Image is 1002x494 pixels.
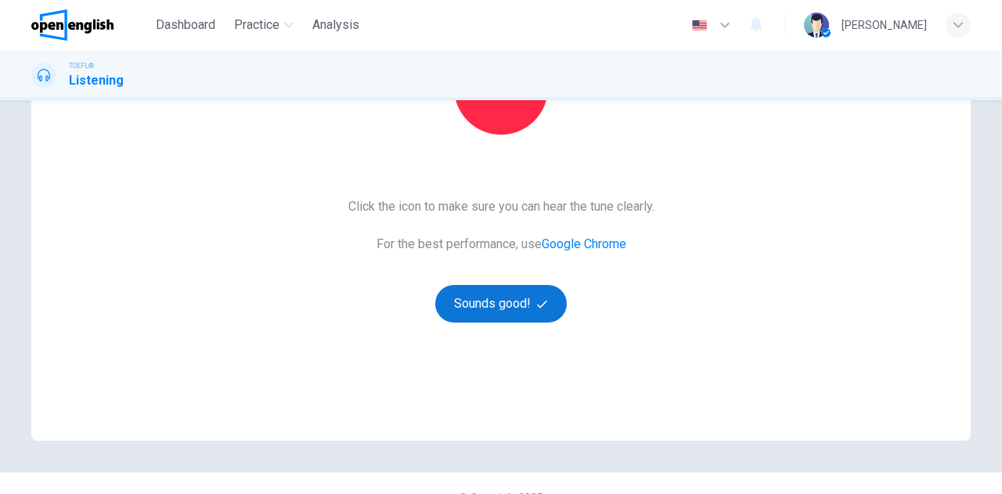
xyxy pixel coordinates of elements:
button: Analysis [306,11,366,39]
a: OpenEnglish logo [31,9,150,41]
div: [PERSON_NAME] [842,16,927,34]
img: Profile picture [804,13,829,38]
span: TOEFL® [69,60,94,71]
button: Dashboard [150,11,222,39]
button: Practice [228,11,300,39]
button: Sounds good! [435,285,567,323]
span: Click the icon to make sure you can hear the tune clearly. [348,197,654,216]
h1: Listening [69,71,124,90]
img: en [690,20,709,31]
span: Dashboard [156,16,215,34]
a: Google Chrome [542,236,626,251]
img: OpenEnglish logo [31,9,114,41]
span: Practice [234,16,279,34]
span: For the best performance, use [348,235,654,254]
span: Analysis [312,16,359,34]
